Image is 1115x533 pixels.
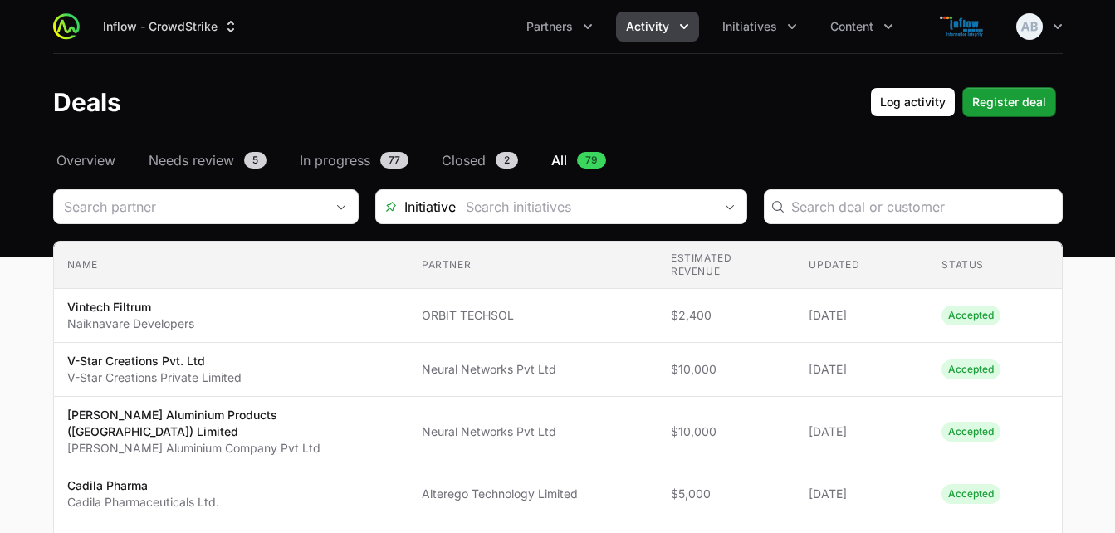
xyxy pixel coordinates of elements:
button: Partners [516,12,603,42]
span: 5 [244,152,267,169]
div: Main navigation [80,12,903,42]
span: [DATE] [809,423,915,440]
button: Log activity [870,87,956,117]
p: Cadila Pharmaceuticals Ltd. [67,494,219,511]
span: Initiative [376,197,456,217]
th: Partner [408,242,658,289]
input: Search partner [54,190,325,223]
span: Log activity [880,92,946,112]
span: Overview [56,150,115,170]
div: Partners menu [516,12,603,42]
p: Vintech Filtrum [67,299,194,315]
img: Inflow [923,10,1003,43]
button: Inflow - CrowdStrike [93,12,249,42]
span: All [551,150,567,170]
span: $10,000 [671,423,782,440]
div: Activity menu [616,12,699,42]
span: $5,000 [671,486,782,502]
span: [DATE] [809,307,915,324]
button: Content [820,12,903,42]
span: Needs review [149,150,234,170]
button: Activity [616,12,699,42]
span: [DATE] [809,361,915,378]
button: Initiatives [712,12,807,42]
input: Search initiatives [456,190,713,223]
th: Updated [795,242,928,289]
span: Activity [626,18,669,35]
img: ActivitySource [53,13,80,40]
div: Primary actions [870,87,1056,117]
p: [PERSON_NAME] Aluminium Company Pvt Ltd [67,440,395,457]
span: Neural Networks Pvt Ltd [422,361,644,378]
div: Open [325,190,358,223]
span: In progress [300,150,370,170]
span: Content [830,18,873,35]
button: Register deal [962,87,1056,117]
th: Status [928,242,1061,289]
span: Partners [526,18,573,35]
h1: Deals [53,87,121,117]
span: 79 [577,152,606,169]
a: Overview [53,150,119,170]
span: $2,400 [671,307,782,324]
div: Supplier switch menu [93,12,249,42]
nav: Deals navigation [53,150,1063,170]
span: ORBIT TECHSOL [422,307,644,324]
input: Search deal or customer [791,197,1052,217]
p: [PERSON_NAME] Aluminium Products ([GEOGRAPHIC_DATA]) Limited [67,407,395,440]
span: $10,000 [671,361,782,378]
div: Content menu [820,12,903,42]
span: Neural Networks Pvt Ltd [422,423,644,440]
a: Closed2 [438,150,521,170]
div: Open [713,190,746,223]
p: Naiknavare Developers [67,315,194,332]
span: 77 [380,152,408,169]
span: Register deal [972,92,1046,112]
span: Alterego Technology Limited [422,486,644,502]
th: Name [54,242,408,289]
p: Cadila Pharma [67,477,219,494]
a: Needs review5 [145,150,270,170]
a: All79 [548,150,609,170]
th: Estimated revenue [658,242,795,289]
span: 2 [496,152,518,169]
img: Amit Bhat [1016,13,1043,40]
span: Closed [442,150,486,170]
span: [DATE] [809,486,915,502]
span: Initiatives [722,18,777,35]
div: Initiatives menu [712,12,807,42]
a: In progress77 [296,150,412,170]
p: V-Star Creations Pvt. Ltd [67,353,242,369]
p: V-Star Creations Private Limited [67,369,242,386]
